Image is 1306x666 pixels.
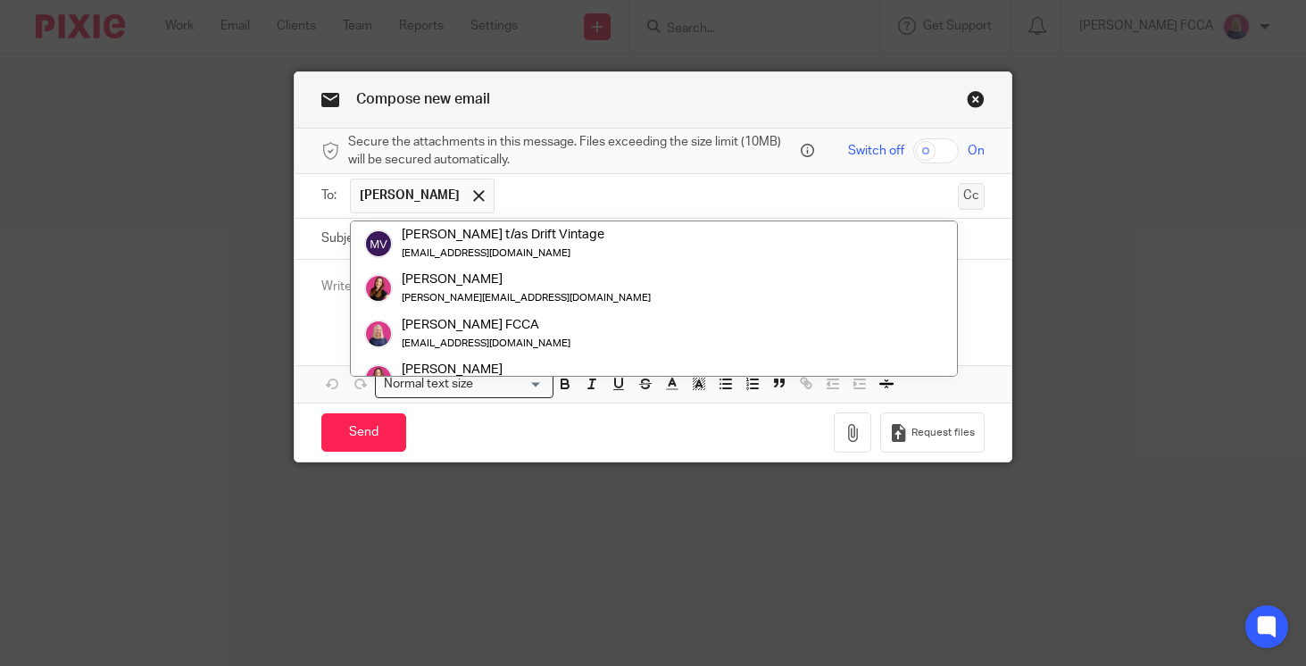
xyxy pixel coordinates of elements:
span: [PERSON_NAME] [360,187,460,204]
input: Search for option [478,375,543,394]
label: Subject: [321,229,368,247]
div: [PERSON_NAME] FCCA [402,316,570,334]
small: [EMAIL_ADDRESS][DOMAIN_NAME] [402,338,570,348]
div: [PERSON_NAME] t/as Drift Vintage [402,226,604,244]
span: Switch off [848,142,904,160]
div: [PERSON_NAME] [402,361,651,379]
span: Secure the attachments in this message. Files exceeding the size limit (10MB) will be secured aut... [348,133,796,170]
img: 21.png [364,275,393,304]
div: Search for option [375,370,553,398]
span: On [968,142,985,160]
img: 17.png [364,365,393,394]
small: [PERSON_NAME][EMAIL_ADDRESS][DOMAIN_NAME] [402,294,651,304]
a: Close this dialog window [967,90,985,114]
input: Send [321,413,406,452]
span: Request files [911,426,975,440]
label: To: [321,187,341,204]
button: Request files [880,412,984,453]
div: [PERSON_NAME] [402,271,651,289]
small: [EMAIL_ADDRESS][DOMAIN_NAME] [402,249,570,259]
img: svg%3E [364,230,393,259]
span: Normal text size [379,375,477,394]
img: Cheryl%20Sharp%20FCCA.png [364,320,393,348]
span: Compose new email [356,92,490,106]
button: Cc [958,183,985,210]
